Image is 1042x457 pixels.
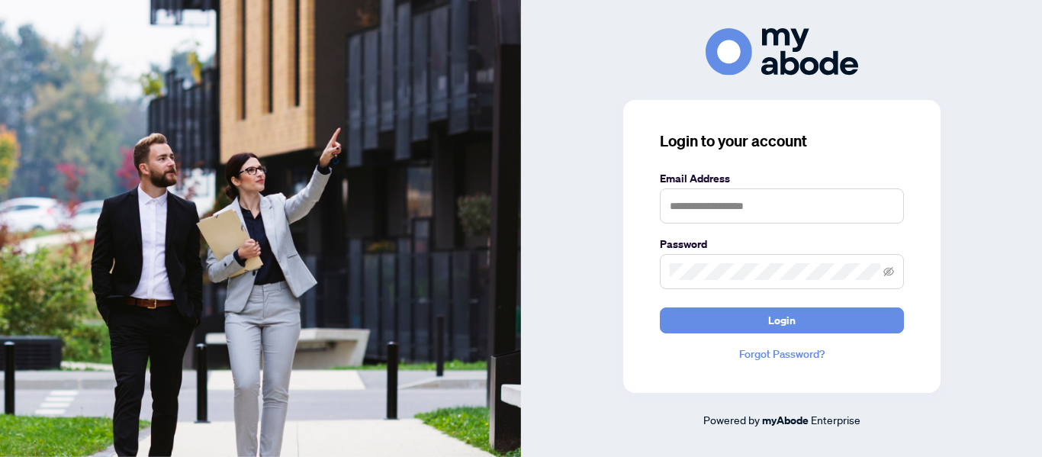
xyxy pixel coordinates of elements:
span: Login [768,308,796,333]
label: Email Address [660,170,904,187]
a: myAbode [762,412,809,429]
a: Forgot Password? [660,346,904,362]
button: Login [660,307,904,333]
span: eye-invisible [883,266,894,277]
label: Password [660,236,904,253]
img: ma-logo [706,28,858,75]
span: Powered by [703,413,760,426]
h3: Login to your account [660,130,904,152]
span: Enterprise [811,413,860,426]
